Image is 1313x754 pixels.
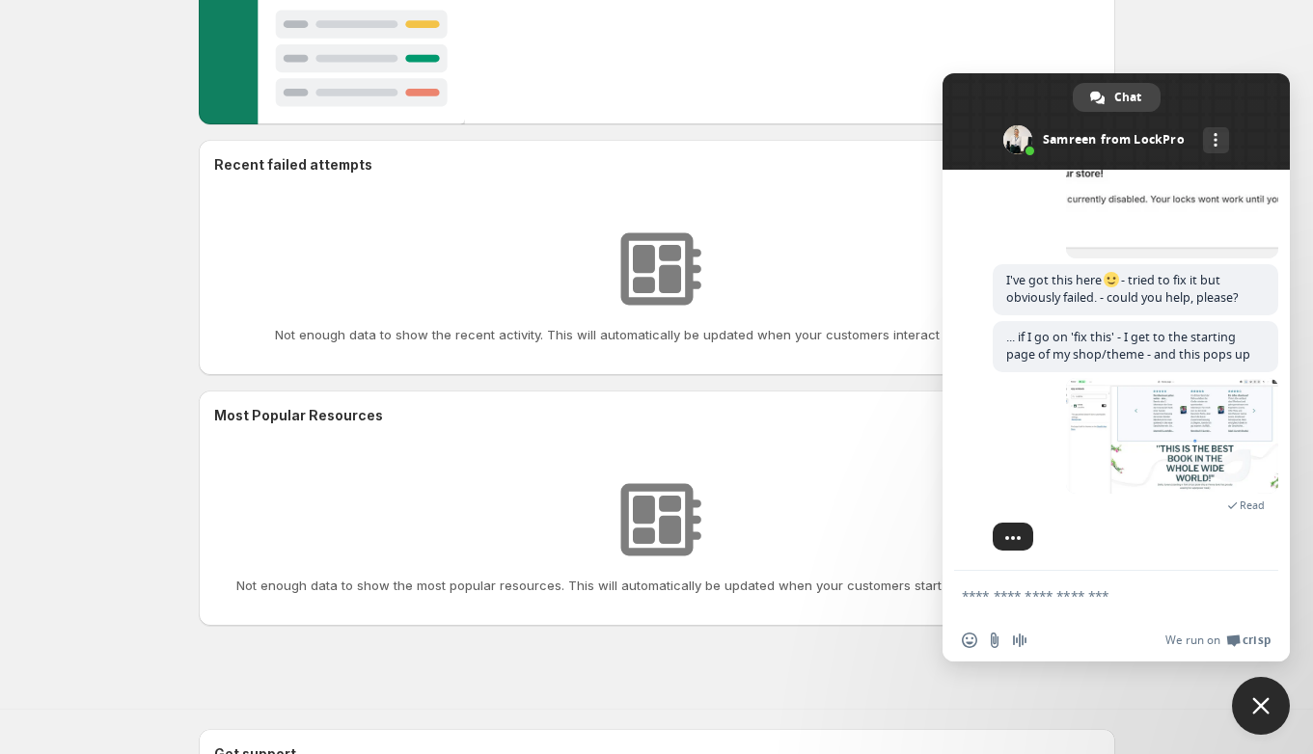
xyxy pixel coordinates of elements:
[214,155,372,175] h2: Recent failed attempts
[1073,83,1161,112] div: Chat
[1114,83,1141,112] span: Chat
[214,406,1100,425] h2: Most Popular Resources
[1006,272,1238,306] span: I've got this here - tried to fix it but obviously failed. - could you help, please?
[1006,329,1250,363] span: ... if I go on 'fix this' - I get to the starting page of my shop/theme - and this pops up
[1232,677,1290,735] div: Close chat
[962,587,1228,605] textarea: Compose your message...
[236,576,1078,595] p: Not enough data to show the most popular resources. This will automatically be updated when your ...
[609,221,705,317] img: No resources found
[1165,633,1271,648] a: We run onCrisp
[1203,127,1229,153] div: More channels
[1240,498,1265,512] span: Read
[1012,633,1027,648] span: Audio message
[962,633,977,648] span: Insert an emoji
[1165,633,1220,648] span: We run on
[609,471,705,568] img: No resources found
[987,633,1002,648] span: Send a file
[275,325,1038,344] p: Not enough data to show the recent activity. This will automatically be updated when your custome...
[1243,633,1271,648] span: Crisp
